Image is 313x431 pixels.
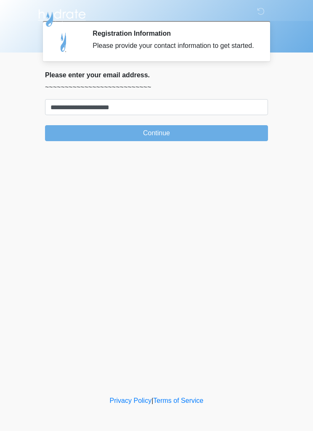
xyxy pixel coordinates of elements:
[45,82,268,92] p: ~~~~~~~~~~~~~~~~~~~~~~~~~~~
[45,125,268,141] button: Continue
[45,71,268,79] h2: Please enter your email address.
[153,397,203,404] a: Terms of Service
[37,6,87,27] img: Hydrate IV Bar - Chandler Logo
[93,41,255,51] div: Please provide your contact information to get started.
[51,29,77,55] img: Agent Avatar
[151,397,153,404] a: |
[110,397,152,404] a: Privacy Policy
